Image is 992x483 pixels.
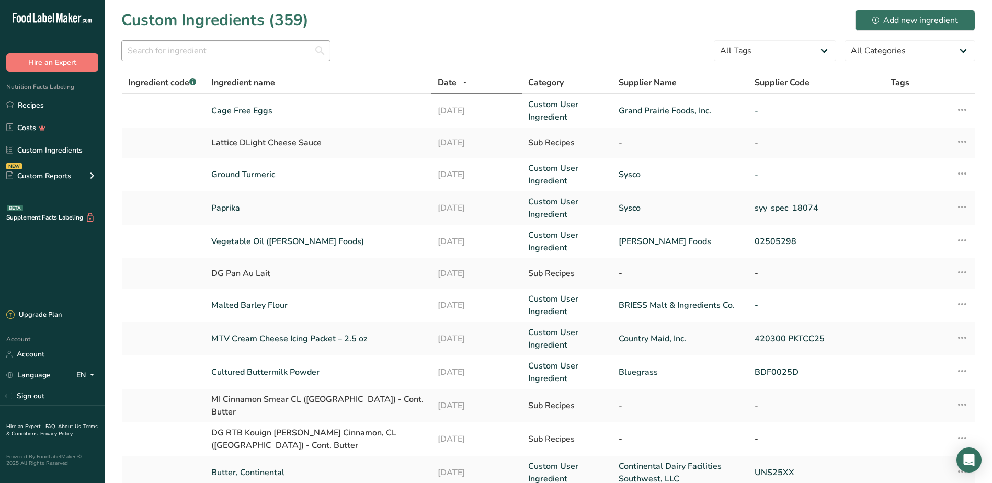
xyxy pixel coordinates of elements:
[755,235,878,248] a: 02505298
[755,399,878,412] div: -
[619,76,677,89] span: Supplier Name
[438,76,457,89] span: Date
[211,105,425,117] a: Cage Free Eggs
[438,105,516,117] a: [DATE]
[755,433,878,445] div: -
[528,98,606,123] a: Custom User Ingredient
[755,168,878,181] a: -
[438,433,516,445] div: [DATE]
[211,267,425,280] div: DG Pan Au Lait
[528,399,606,412] div: Sub Recipes
[619,202,742,214] a: Sysco
[438,466,516,479] a: [DATE]
[211,299,425,312] a: Malted Barley Flour
[619,366,742,378] a: Bluegrass
[528,360,606,385] a: Custom User Ingredient
[128,77,196,88] span: Ingredient code
[438,299,516,312] a: [DATE]
[755,136,878,149] div: -
[438,168,516,181] a: [DATE]
[855,10,975,31] button: Add new ingredient
[76,369,98,382] div: EN
[619,168,742,181] a: Sysco
[528,293,606,318] a: Custom User Ingredient
[619,235,742,248] a: [PERSON_NAME] Foods
[438,366,516,378] a: [DATE]
[6,366,51,384] a: Language
[7,205,23,211] div: BETA
[438,332,516,345] a: [DATE]
[891,76,909,89] span: Tags
[40,430,73,438] a: Privacy Policy
[528,433,606,445] div: Sub Recipes
[211,136,425,149] div: Lattice DLight Cheese Sauce
[6,53,98,72] button: Hire an Expert
[58,423,83,430] a: About Us .
[619,299,742,312] a: BRIESS Malt & Ingredients Co.
[6,310,62,320] div: Upgrade Plan
[528,76,564,89] span: Category
[211,366,425,378] a: Cultured Buttermilk Powder
[211,235,425,248] a: Vegetable Oil ([PERSON_NAME] Foods)
[211,332,425,345] a: MTV Cream Cheese Icing Packet – 2.5 oz
[755,299,878,312] a: -
[755,76,809,89] span: Supplier Code
[528,229,606,254] a: Custom User Ingredient
[211,202,425,214] a: Paprika
[6,163,22,169] div: NEW
[755,202,878,214] a: syy_spec_18074
[956,447,982,473] div: Open Intercom Messenger
[872,14,958,27] div: Add new ingredient
[619,332,742,345] a: Country Maid, Inc.
[755,466,878,479] a: UNS25XX
[619,267,742,280] div: -
[6,170,71,181] div: Custom Reports
[528,267,606,280] div: Sub Recipes
[528,326,606,351] a: Custom User Ingredient
[211,427,425,452] div: DG RTB Kouign [PERSON_NAME] Cinnamon, CL ([GEOGRAPHIC_DATA]) - Cont. Butter
[619,399,742,412] div: -
[6,423,43,430] a: Hire an Expert .
[121,40,330,61] input: Search for ingredient
[528,162,606,187] a: Custom User Ingredient
[6,454,98,466] div: Powered By FoodLabelMaker © 2025 All Rights Reserved
[619,105,742,117] a: Grand Prairie Foods, Inc.
[755,267,878,280] div: -
[121,8,309,32] h1: Custom Ingredients (359)
[438,399,516,412] div: [DATE]
[755,332,878,345] a: 420300 PKTCC25
[528,136,606,149] div: Sub Recipes
[211,466,425,479] a: Butter, Continental
[6,423,98,438] a: Terms & Conditions .
[45,423,58,430] a: FAQ .
[755,105,878,117] a: -
[438,136,516,149] div: [DATE]
[438,235,516,248] a: [DATE]
[619,136,742,149] div: -
[438,267,516,280] div: [DATE]
[211,76,275,89] span: Ingredient name
[619,433,742,445] div: -
[755,366,878,378] a: BDF0025D
[438,202,516,214] a: [DATE]
[211,393,425,418] div: MI Cinnamon Smear CL ([GEOGRAPHIC_DATA]) - Cont. Butter
[528,195,606,221] a: Custom User Ingredient
[211,168,425,181] a: Ground Turmeric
